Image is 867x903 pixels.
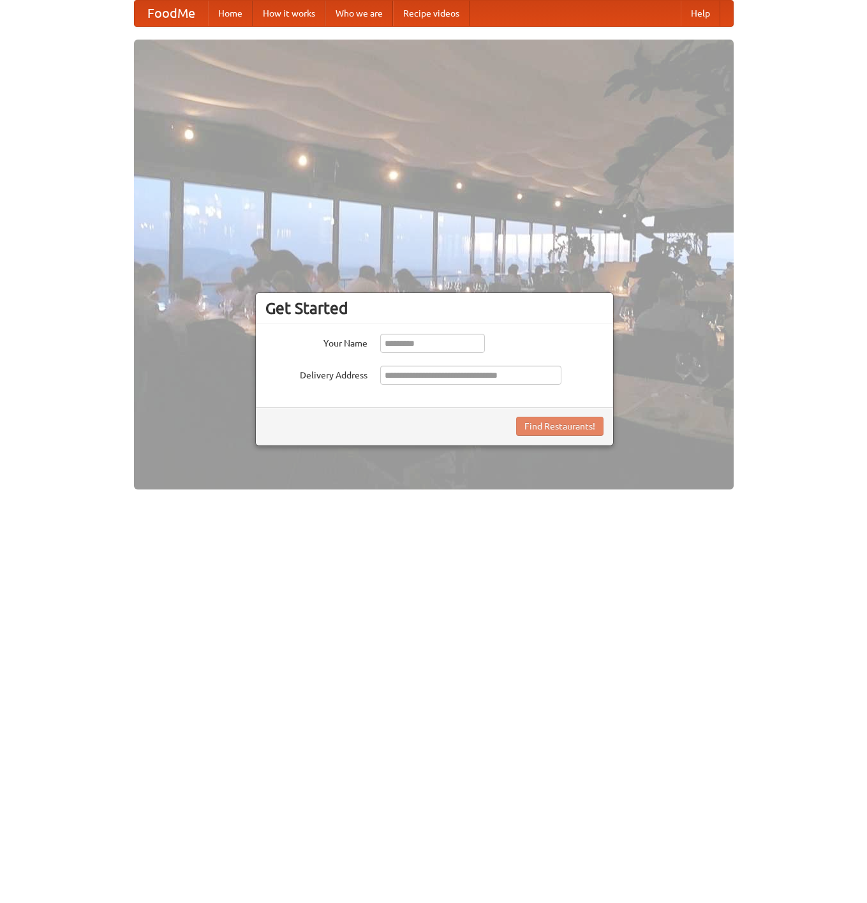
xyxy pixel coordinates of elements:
[265,334,367,350] label: Your Name
[265,299,604,318] h3: Get Started
[325,1,393,26] a: Who we are
[253,1,325,26] a: How it works
[681,1,720,26] a: Help
[265,366,367,382] label: Delivery Address
[393,1,470,26] a: Recipe videos
[516,417,604,436] button: Find Restaurants!
[208,1,253,26] a: Home
[135,1,208,26] a: FoodMe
